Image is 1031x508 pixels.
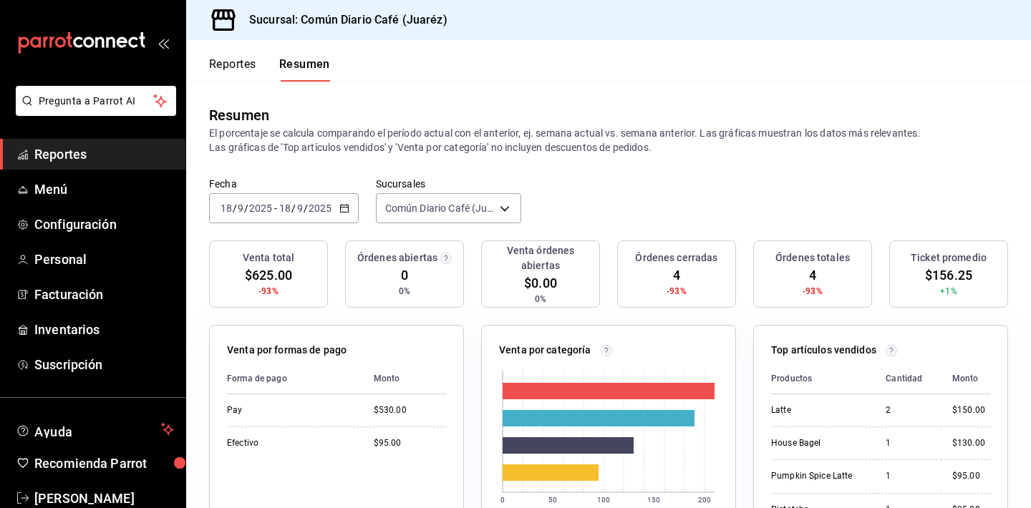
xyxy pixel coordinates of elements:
[385,201,495,215] span: Común Diario Café (Juaréz)
[34,355,174,374] span: Suscripción
[548,496,557,504] text: 50
[809,265,816,285] span: 4
[597,496,610,504] text: 100
[274,202,277,214] span: -
[10,104,176,119] a: Pregunta a Parrot AI
[771,343,876,358] p: Top artículos vendidos
[243,250,294,265] h3: Venta total
[209,126,1008,155] p: El porcentaje se calcula comparando el período actual con el anterior, ej. semana actual vs. sema...
[886,404,929,416] div: 2
[952,470,990,482] div: $95.00
[279,57,330,82] button: Resumen
[16,86,176,116] button: Pregunta a Parrot AI
[34,489,174,508] span: [PERSON_NAME]
[248,202,273,214] input: ----
[34,215,174,234] span: Configuración
[499,343,591,358] p: Venta por categoría
[647,496,660,504] text: 150
[362,363,446,394] th: Monto
[244,202,248,214] span: /
[886,437,929,449] div: 1
[238,11,447,29] h3: Sucursal: Común Diario Café (Juaréz)
[775,250,850,265] h3: Órdenes totales
[209,179,359,189] label: Fecha
[399,285,410,298] span: 0%
[771,363,874,394] th: Productos
[635,250,717,265] h3: Órdenes cerradas
[279,202,291,214] input: --
[374,404,446,416] div: $530.00
[874,363,941,394] th: Cantidad
[304,202,308,214] span: /
[34,320,174,339] span: Inventarios
[357,250,437,265] h3: Órdenes abiertas
[39,94,154,109] span: Pregunta a Parrot AI
[209,104,269,126] div: Resumen
[771,437,863,449] div: House Bagel
[401,265,408,285] span: 0
[911,250,987,265] h3: Ticket promedio
[227,437,351,449] div: Efectivo
[925,265,972,285] span: $156.25
[233,202,237,214] span: /
[209,57,330,82] div: navigation tabs
[258,285,279,298] span: -93%
[524,273,557,293] span: $0.00
[291,202,296,214] span: /
[34,285,174,304] span: Facturación
[245,265,292,285] span: $625.00
[227,363,362,394] th: Forma de pago
[308,202,332,214] input: ----
[34,250,174,269] span: Personal
[34,180,174,199] span: Menú
[500,496,505,504] text: 0
[803,285,823,298] span: -93%
[34,421,155,438] span: Ayuda
[535,293,546,306] span: 0%
[227,343,347,358] p: Venta por formas de pago
[771,470,863,482] div: Pumpkin Spice Latte
[209,57,256,82] button: Reportes
[374,437,446,449] div: $95.00
[227,404,351,416] div: Pay
[771,404,863,416] div: Latte
[237,202,244,214] input: --
[34,454,174,473] span: Recomienda Parrot
[667,285,687,298] span: -93%
[698,496,711,504] text: 200
[158,37,169,49] button: open_drawer_menu
[296,202,304,214] input: --
[886,470,929,482] div: 1
[941,363,990,394] th: Monto
[220,202,233,214] input: --
[376,179,521,189] label: Sucursales
[488,243,594,273] h3: Venta órdenes abiertas
[34,145,174,164] span: Reportes
[952,404,990,416] div: $150.00
[940,285,957,298] span: +1%
[673,265,680,285] span: 4
[952,437,990,449] div: $130.00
